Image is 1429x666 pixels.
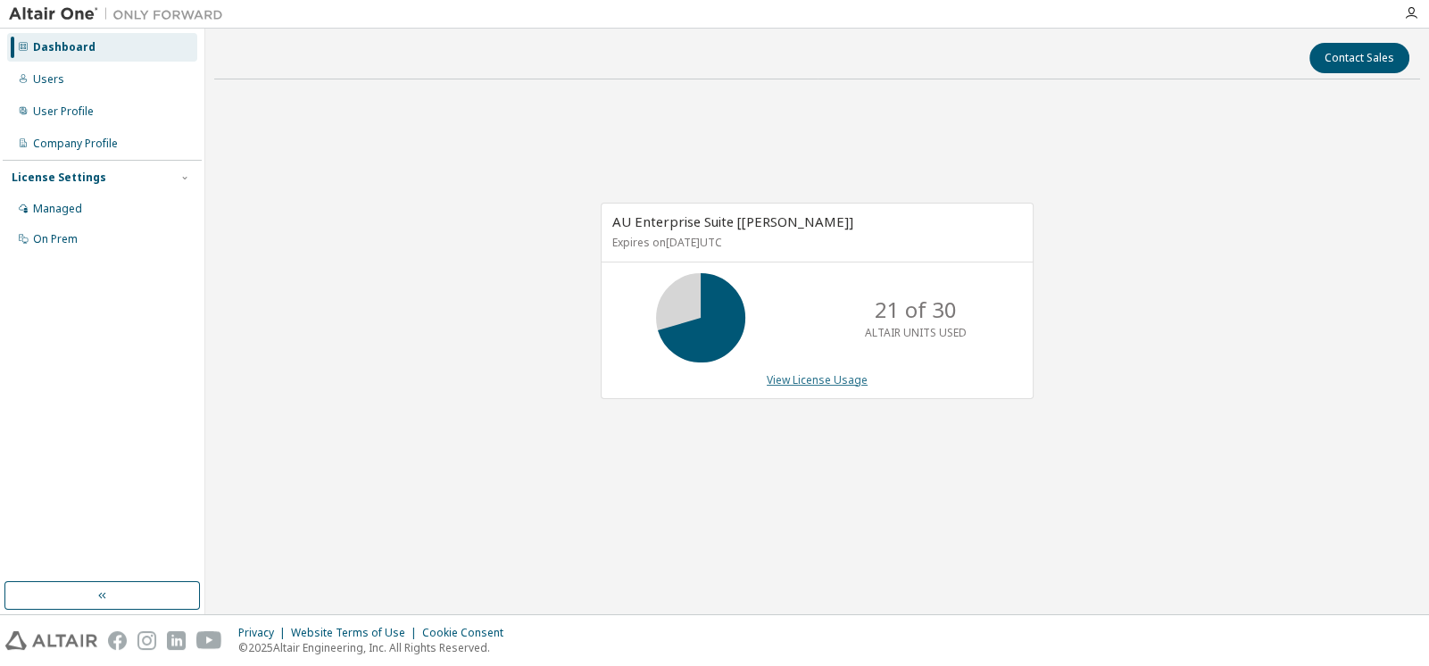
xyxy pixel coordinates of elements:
div: Managed [33,202,82,216]
div: User Profile [33,104,94,119]
img: linkedin.svg [167,631,186,650]
div: Users [33,72,64,87]
p: 21 of 30 [875,295,957,325]
img: facebook.svg [108,631,127,650]
div: Company Profile [33,137,118,151]
p: ALTAIR UNITS USED [865,325,967,340]
div: Privacy [238,626,291,640]
img: altair_logo.svg [5,631,97,650]
div: Website Terms of Use [291,626,422,640]
div: Dashboard [33,40,96,54]
div: Cookie Consent [422,626,514,640]
img: Altair One [9,5,232,23]
button: Contact Sales [1309,43,1409,73]
div: License Settings [12,171,106,185]
img: instagram.svg [137,631,156,650]
div: On Prem [33,232,78,246]
p: Expires on [DATE] UTC [612,235,1018,250]
img: youtube.svg [196,631,222,650]
p: © 2025 Altair Engineering, Inc. All Rights Reserved. [238,640,514,655]
span: AU Enterprise Suite [[PERSON_NAME]] [612,212,853,230]
a: View License Usage [767,372,868,387]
